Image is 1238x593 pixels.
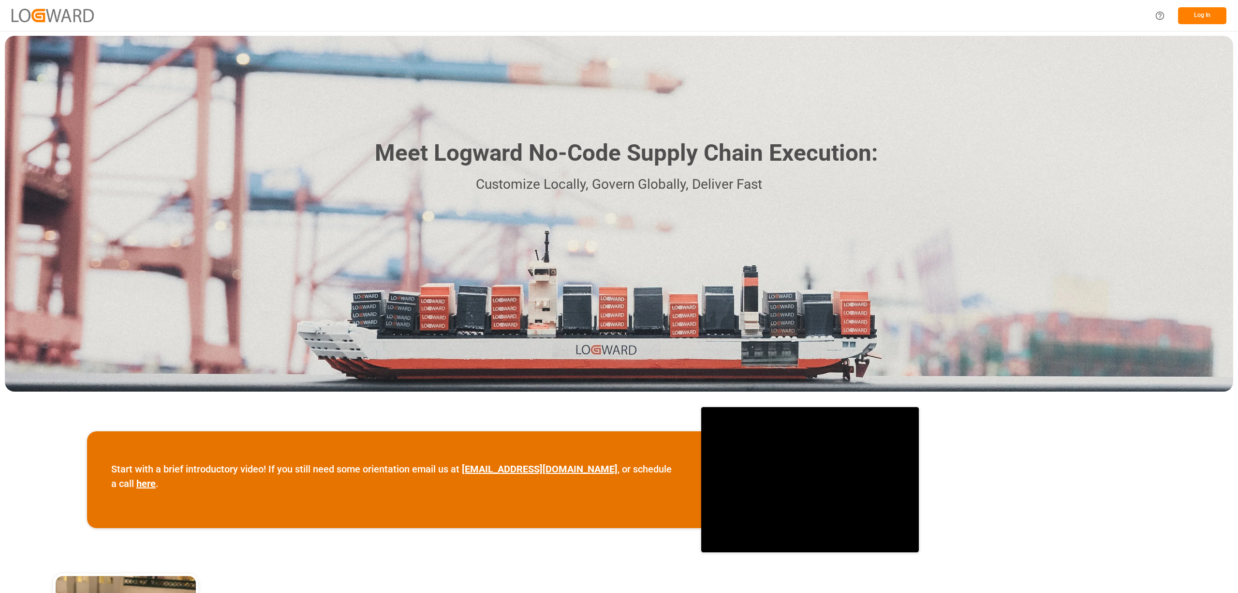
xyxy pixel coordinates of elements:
p: Start with a brief introductory video! If you still need some orientation email us at , or schedu... [111,462,677,491]
button: Help Center [1149,5,1171,27]
h1: Meet Logward No-Code Supply Chain Execution: [375,136,878,170]
p: Customize Locally, Govern Globally, Deliver Fast [360,174,878,196]
a: [EMAIL_ADDRESS][DOMAIN_NAME] [462,463,618,475]
img: Logward_new_orange.png [12,9,94,22]
button: Log In [1178,7,1226,24]
a: here [136,478,156,489]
